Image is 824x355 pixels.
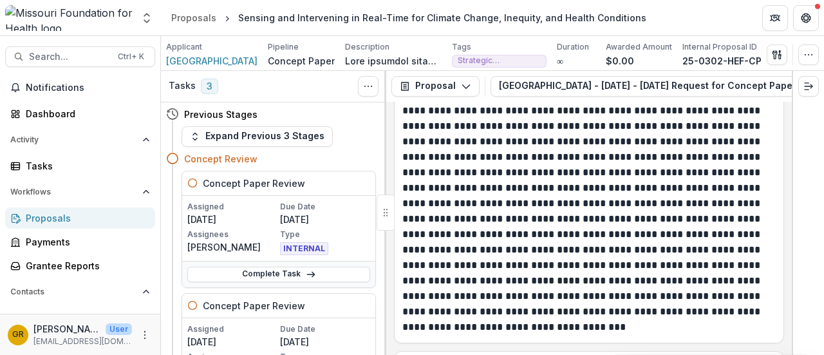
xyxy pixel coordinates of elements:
p: [DATE] [280,213,370,226]
button: Get Help [793,5,819,31]
img: Missouri Foundation for Health logo [5,5,133,31]
div: Tasks [26,159,145,173]
span: Activity [10,135,137,144]
p: Lore ipsumdol sitametc adipi el sedd eiu temporinc utlabo Etdolo mag Aliquaenim admi ve quisno ex... [345,54,442,68]
h5: Concept Paper Review [203,299,305,312]
p: $0.00 [606,54,634,68]
a: Complete Task [187,267,370,282]
span: Search... [29,52,110,62]
h3: Tasks [169,81,196,91]
p: Awarded Amount [606,41,672,53]
div: Grantee Reports [26,259,145,273]
button: Notifications [5,77,155,98]
span: Workflows [10,187,137,197]
a: Proposals [5,207,155,229]
a: Grantees [5,307,155,329]
button: Search... [5,46,155,67]
button: Open Workflows [5,182,155,202]
a: [GEOGRAPHIC_DATA] [166,54,257,68]
p: Pipeline [268,41,299,53]
button: Open Activity [5,130,155,150]
div: Gail Reynoso [12,331,24,339]
a: Tasks [5,155,155,177]
button: Expand Previous 3 Stages [182,126,333,147]
p: [DATE] [187,213,277,226]
p: Duration [557,41,589,53]
p: Due Date [280,323,370,335]
p: [DATE] [187,335,277,349]
p: [EMAIL_ADDRESS][DOMAIN_NAME] [33,336,132,347]
h4: Concept Review [184,152,257,166]
h5: Concept Paper Review [203,177,305,190]
div: Ctrl + K [115,50,147,64]
div: Proposals [26,211,145,225]
a: Grantee Reports [5,255,155,276]
p: Internal Proposal ID [682,41,757,53]
div: Dashboard [26,107,145,120]
span: Notifications [26,82,150,93]
a: Payments [5,231,155,253]
nav: breadcrumb [166,8,651,27]
p: Assigned [187,201,277,213]
div: Grantees [26,311,145,325]
button: Open entity switcher [138,5,156,31]
div: Payments [26,235,145,249]
button: Toggle View Cancelled Tasks [358,76,379,97]
p: Due Date [280,201,370,213]
p: [PERSON_NAME] [187,240,277,254]
span: 3 [201,79,218,94]
div: Sensing and Intervening in Real-Time for Climate Change, Inequity, and Health Conditions [238,11,646,24]
p: Description [345,41,389,53]
p: User [106,323,132,335]
p: [PERSON_NAME] [33,322,100,336]
span: Contacts [10,287,137,296]
button: Partners [762,5,788,31]
p: Applicant [166,41,202,53]
p: Concept Paper [268,54,335,68]
button: More [137,327,153,343]
span: INTERNAL [280,242,328,255]
p: Assigned [187,323,277,335]
p: Type [280,229,370,240]
button: Open Contacts [5,282,155,302]
button: Proposal [391,76,480,97]
p: Tags [452,41,471,53]
h4: Previous Stages [184,108,257,121]
p: ∞ [557,54,563,68]
button: Expand right [798,76,819,97]
div: Proposals [171,11,216,24]
span: Strategic Relationships - Health Equity Fund [458,56,541,65]
p: [DATE] [280,335,370,349]
a: Dashboard [5,103,155,124]
p: 25-0302-HEF-CP [682,54,762,68]
a: Proposals [166,8,221,27]
p: Assignees [187,229,277,240]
